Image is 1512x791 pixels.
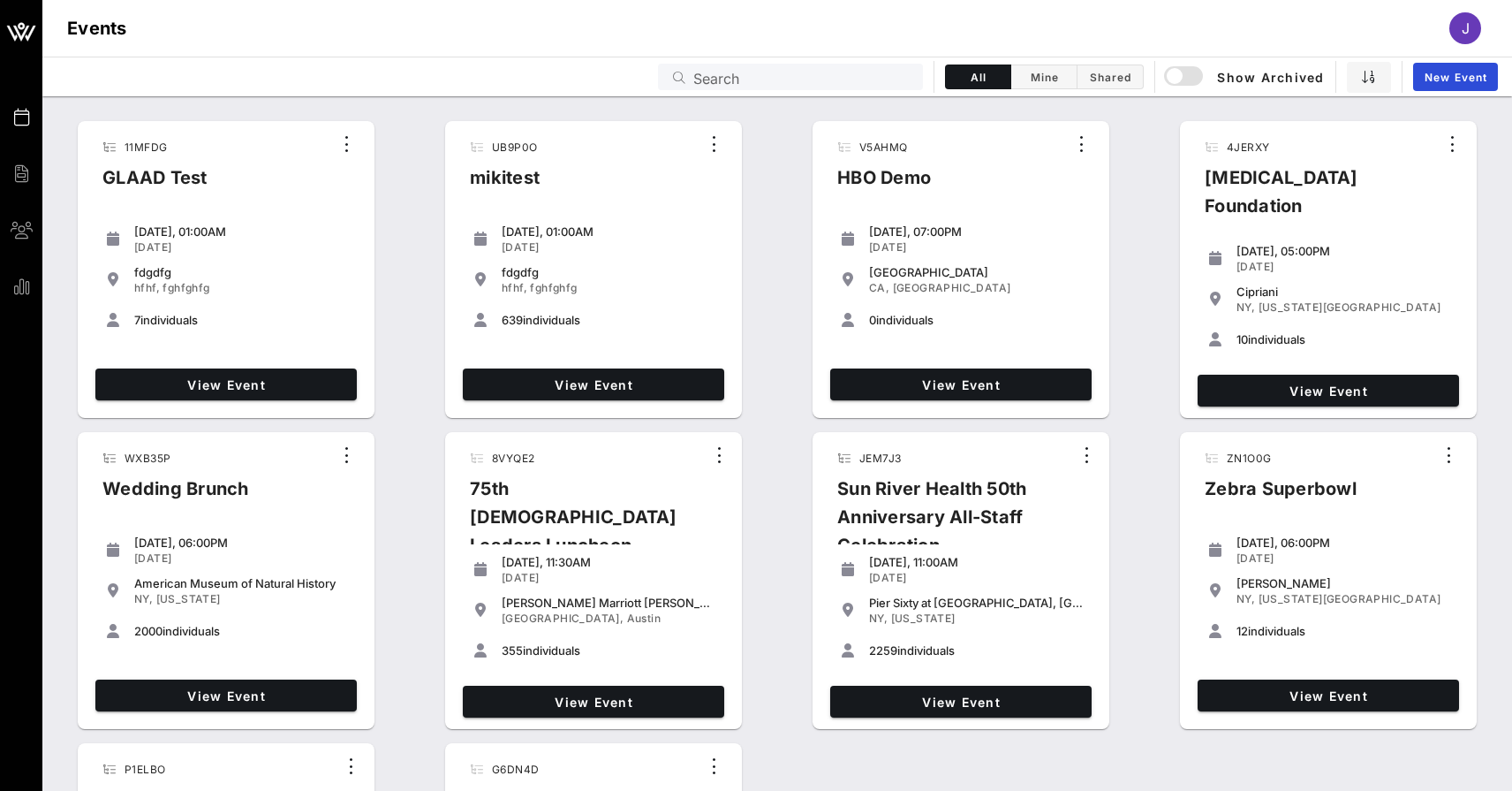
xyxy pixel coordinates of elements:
button: All [945,65,1011,89]
span: View Event [470,377,717,392]
span: UB9P0O [492,141,537,154]
div: [DATE] [1236,260,1452,274]
span: 0 [869,313,876,327]
span: V5AHMQ [859,141,907,154]
span: View Event [837,695,1085,710]
button: Shared [1077,65,1144,89]
span: 8VYQE2 [492,452,534,465]
button: Mine [1011,65,1077,89]
span: ZN1O0G [1227,452,1271,465]
div: Pier Sixty at [GEOGRAPHIC_DATA], [GEOGRAPHIC_DATA] in [GEOGRAPHIC_DATA] [869,596,1085,610]
span: NY, [1236,592,1255,605]
button: Show Archived [1166,61,1325,93]
div: individuals [1236,624,1452,638]
span: CA, [869,281,889,294]
div: individuals [869,643,1085,658]
span: View Event [1205,384,1452,399]
div: 75th [DEMOGRAPHIC_DATA] Leaders Luncheon Series [456,475,705,602]
div: fdgdfg [134,265,350,279]
span: 7 [134,313,140,327]
span: [GEOGRAPHIC_DATA], [502,612,624,625]
div: individuals [134,624,350,638]
div: [DATE] [869,240,1085,255]
div: Cipriani [1236,285,1452,299]
div: [DATE] [134,240,350,255]
span: Show Archived [1167,66,1325,87]
div: [DATE], 06:00PM [1236,536,1452,550]
span: Shared [1088,71,1132,84]
div: individuals [869,313,1085,327]
span: J [1462,19,1470,37]
span: 10 [1236,332,1248,346]
div: [DATE] [502,571,717,585]
div: individuals [1236,332,1452,346]
span: JEM7J3 [859,452,901,465]
span: [US_STATE][GEOGRAPHIC_DATA] [1259,300,1441,314]
div: [PERSON_NAME] Marriott [PERSON_NAME] [502,596,717,610]
span: [GEOGRAPHIC_DATA] [893,281,1011,294]
span: 11MFDG [125,141,167,154]
div: [DATE] [869,571,1085,585]
span: 2259 [869,643,897,658]
div: HBO Demo [823,164,945,206]
div: [DATE], 07:00PM [869,224,1085,239]
span: WXB35P [125,452,170,465]
span: 12 [1236,624,1248,638]
span: NY, [1236,300,1255,314]
span: [US_STATE] [891,612,956,625]
div: Zebra Superbowl [1191,475,1371,517]
span: P1ELBO [125,763,165,776]
span: NY, [869,612,888,625]
span: Austin [627,612,661,625]
div: Sun River Health 50th Anniversary All-Staff Celebration [823,475,1072,574]
div: mikitest [456,164,554,206]
span: [US_STATE] [156,592,221,605]
span: 355 [502,643,523,658]
div: [DATE], 11:00AM [869,555,1085,569]
span: Mine [1022,71,1066,84]
div: individuals [134,313,350,327]
span: View Event [102,688,350,704]
a: New Event [1413,63,1498,91]
span: 639 [502,313,523,327]
div: [DATE] [502,240,717,255]
div: [DATE], 05:00PM [1236,244,1452,258]
div: American Museum of Natural History [134,576,350,590]
span: G6DN4D [492,763,539,776]
div: [DATE] [134,551,350,566]
div: [DATE], 06:00PM [134,536,350,550]
div: [GEOGRAPHIC_DATA] [869,265,1085,279]
div: individuals [502,313,717,327]
a: View Event [95,369,357,400]
a: View Event [463,369,724,400]
span: View Event [1205,688,1452,704]
span: hfhf, [502,281,527,294]
div: fdgdfg [502,265,717,279]
span: fghfghfg [530,281,577,294]
span: New Event [1424,71,1487,84]
h1: Events [67,14,127,42]
a: View Event [1198,680,1459,711]
a: View Event [463,686,724,718]
a: View Event [830,686,1092,718]
div: [PERSON_NAME] [1236,576,1452,590]
div: [DATE], 11:30AM [502,555,717,569]
span: fghfghfg [163,281,209,294]
div: individuals [502,643,717,658]
span: 4JERXY [1227,141,1269,154]
a: View Event [1198,375,1459,407]
div: [MEDICAL_DATA] Foundation [1191,164,1438,234]
span: All [956,71,1000,84]
span: hfhf, [134,281,160,294]
span: [US_STATE][GEOGRAPHIC_DATA] [1259,592,1441,605]
span: View Event [102,377,350,392]
a: View Event [95,680,357,711]
div: GLAAD Test [88,164,222,206]
div: [DATE], 01:00AM [134,224,350,239]
div: Wedding Brunch [88,475,263,517]
span: 2000 [134,624,163,638]
span: View Event [470,695,717,710]
div: J [1449,12,1481,44]
div: [DATE] [1236,551,1452,566]
span: NY, [134,592,153,605]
